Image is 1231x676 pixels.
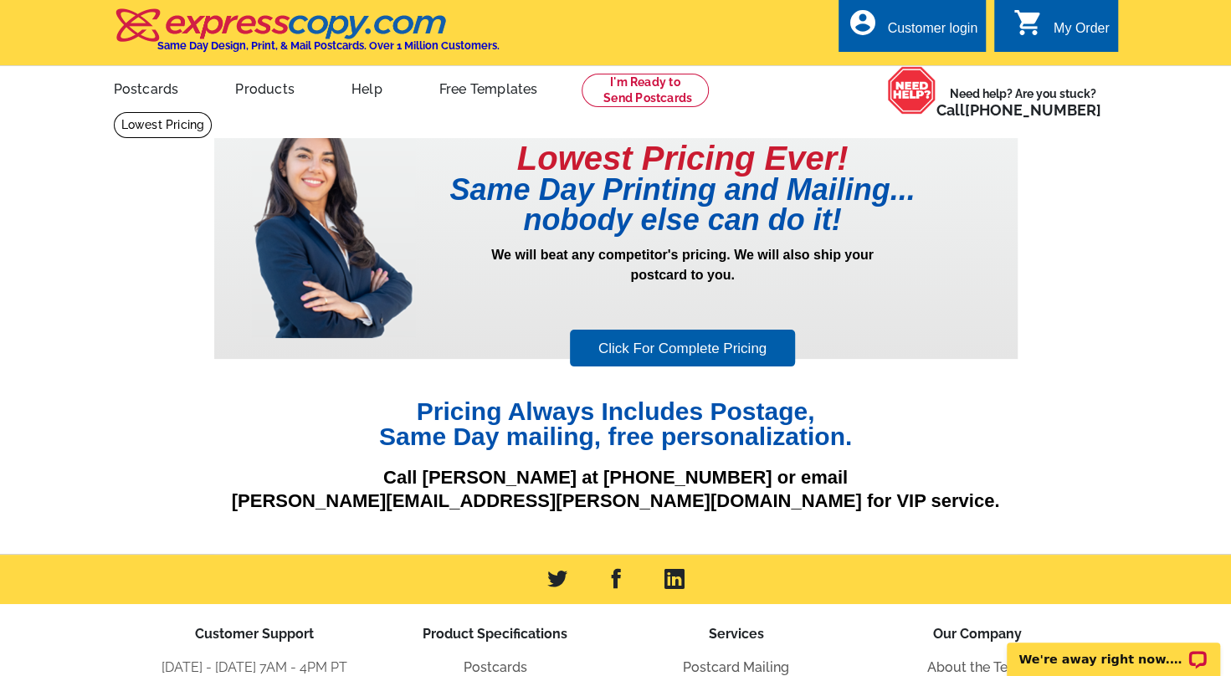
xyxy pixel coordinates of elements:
[423,626,567,642] span: Product Specifications
[683,659,789,675] a: Postcard Mailing
[887,66,936,115] img: help
[847,8,877,38] i: account_circle
[933,626,1022,642] span: Our Company
[927,659,1028,675] a: About the Team
[195,626,314,642] span: Customer Support
[996,623,1231,676] iframe: LiveChat chat widget
[214,466,1018,514] p: Call [PERSON_NAME] at [PHONE_NUMBER] or email [PERSON_NAME][EMAIL_ADDRESS][PERSON_NAME][DOMAIN_NA...
[887,21,977,44] div: Customer login
[1013,18,1110,39] a: shopping_cart My Order
[114,20,500,52] a: Same Day Design, Print, & Mail Postcards. Over 1 Million Customers.
[965,101,1101,119] a: [PHONE_NUMBER]
[464,659,527,675] a: Postcards
[1013,8,1044,38] i: shopping_cart
[325,68,409,107] a: Help
[415,245,951,327] p: We will beat any competitor's pricing. We will also ship your postcard to you.
[87,68,206,107] a: Postcards
[208,68,321,107] a: Products
[570,330,795,367] a: Click For Complete Pricing
[413,68,565,107] a: Free Templates
[847,18,977,39] a: account_circle Customer login
[936,101,1101,119] span: Call
[936,85,1110,119] span: Need help? Are you stuck?
[157,39,500,52] h4: Same Day Design, Print, & Mail Postcards. Over 1 Million Customers.
[709,626,764,642] span: Services
[214,399,1018,449] h1: Pricing Always Includes Postage, Same Day mailing, free personalization.
[415,141,951,175] h1: Lowest Pricing Ever!
[415,175,951,235] h1: Same Day Printing and Mailing... nobody else can do it!
[1054,21,1110,44] div: My Order
[252,111,414,338] img: prepricing-girl.png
